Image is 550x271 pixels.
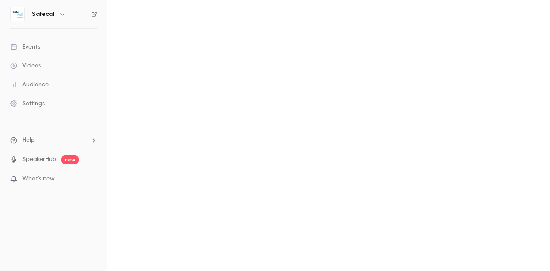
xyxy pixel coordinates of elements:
[32,10,55,18] h6: Safecall
[22,174,55,183] span: What's new
[11,7,24,21] img: Safecall
[10,80,49,89] div: Audience
[10,99,45,108] div: Settings
[61,155,79,164] span: new
[22,136,35,145] span: Help
[10,43,40,51] div: Events
[10,136,97,145] li: help-dropdown-opener
[10,61,41,70] div: Videos
[22,155,56,164] a: SpeakerHub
